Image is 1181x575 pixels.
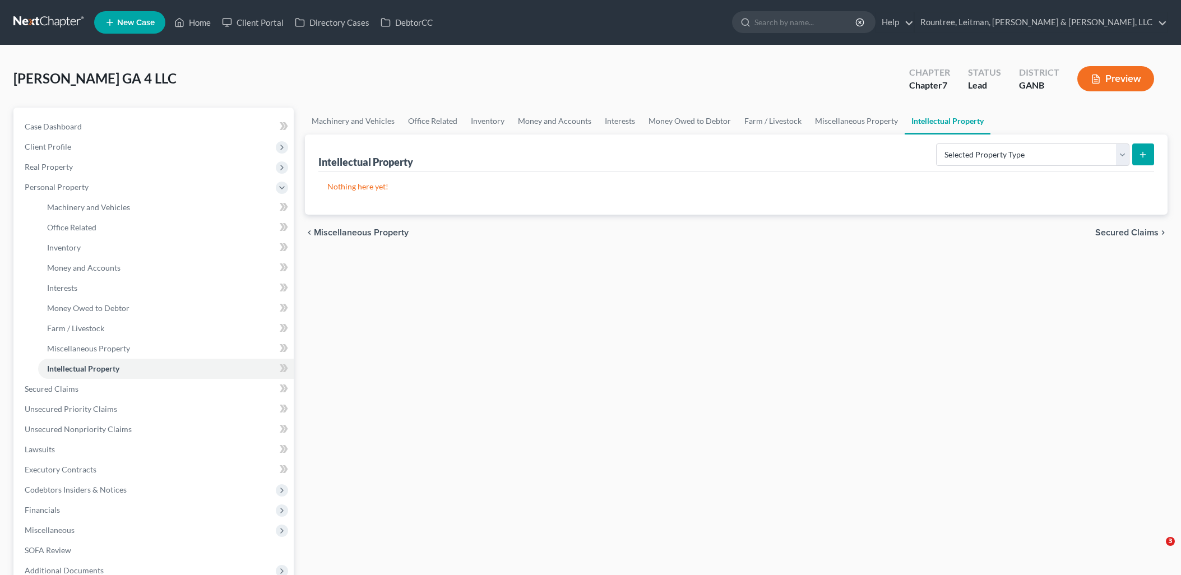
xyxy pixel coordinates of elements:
[117,18,155,27] span: New Case
[1095,228,1168,237] button: Secured Claims chevron_right
[25,404,117,414] span: Unsecured Priority Claims
[905,108,990,135] a: Intellectual Property
[1019,79,1059,92] div: GANB
[47,323,104,333] span: Farm / Livestock
[305,228,409,237] button: chevron_left Miscellaneous Property
[305,108,401,135] a: Machinery and Vehicles
[38,298,294,318] a: Money Owed to Debtor
[216,12,289,33] a: Client Portal
[25,444,55,454] span: Lawsuits
[169,12,216,33] a: Home
[942,80,947,90] span: 7
[1143,537,1170,564] iframe: Intercom live chat
[327,181,1145,192] p: Nothing here yet!
[25,485,127,494] span: Codebtors Insiders & Notices
[25,384,78,393] span: Secured Claims
[1159,228,1168,237] i: chevron_right
[25,505,60,514] span: Financials
[38,318,294,338] a: Farm / Livestock
[25,424,132,434] span: Unsecured Nonpriority Claims
[968,66,1001,79] div: Status
[47,263,121,272] span: Money and Accounts
[47,243,81,252] span: Inventory
[47,222,96,232] span: Office Related
[25,142,71,151] span: Client Profile
[38,359,294,379] a: Intellectual Property
[25,162,73,171] span: Real Property
[38,258,294,278] a: Money and Accounts
[909,79,950,92] div: Chapter
[38,217,294,238] a: Office Related
[38,278,294,298] a: Interests
[47,344,130,353] span: Miscellaneous Property
[968,79,1001,92] div: Lead
[314,228,409,237] span: Miscellaneous Property
[305,228,314,237] i: chevron_left
[13,70,177,86] span: [PERSON_NAME] GA 4 LLC
[375,12,438,33] a: DebtorCC
[1095,228,1159,237] span: Secured Claims
[25,525,75,535] span: Miscellaneous
[511,108,598,135] a: Money and Accounts
[915,12,1167,33] a: Rountree, Leitman, [PERSON_NAME] & [PERSON_NAME], LLC
[47,283,77,293] span: Interests
[738,108,808,135] a: Farm / Livestock
[318,155,413,169] div: Intellectual Property
[47,202,130,212] span: Machinery and Vehicles
[38,338,294,359] a: Miscellaneous Property
[1166,537,1175,546] span: 3
[289,12,375,33] a: Directory Cases
[808,108,905,135] a: Miscellaneous Property
[16,540,294,560] a: SOFA Review
[401,108,464,135] a: Office Related
[25,465,96,474] span: Executory Contracts
[1019,66,1059,79] div: District
[25,182,89,192] span: Personal Property
[16,117,294,137] a: Case Dashboard
[16,379,294,399] a: Secured Claims
[16,419,294,439] a: Unsecured Nonpriority Claims
[598,108,642,135] a: Interests
[47,364,119,373] span: Intellectual Property
[25,545,71,555] span: SOFA Review
[38,197,294,217] a: Machinery and Vehicles
[47,303,129,313] span: Money Owed to Debtor
[38,238,294,258] a: Inventory
[16,439,294,460] a: Lawsuits
[16,399,294,419] a: Unsecured Priority Claims
[642,108,738,135] a: Money Owed to Debtor
[464,108,511,135] a: Inventory
[1077,66,1154,91] button: Preview
[25,122,82,131] span: Case Dashboard
[25,565,104,575] span: Additional Documents
[16,460,294,480] a: Executory Contracts
[876,12,914,33] a: Help
[909,66,950,79] div: Chapter
[754,12,857,33] input: Search by name...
